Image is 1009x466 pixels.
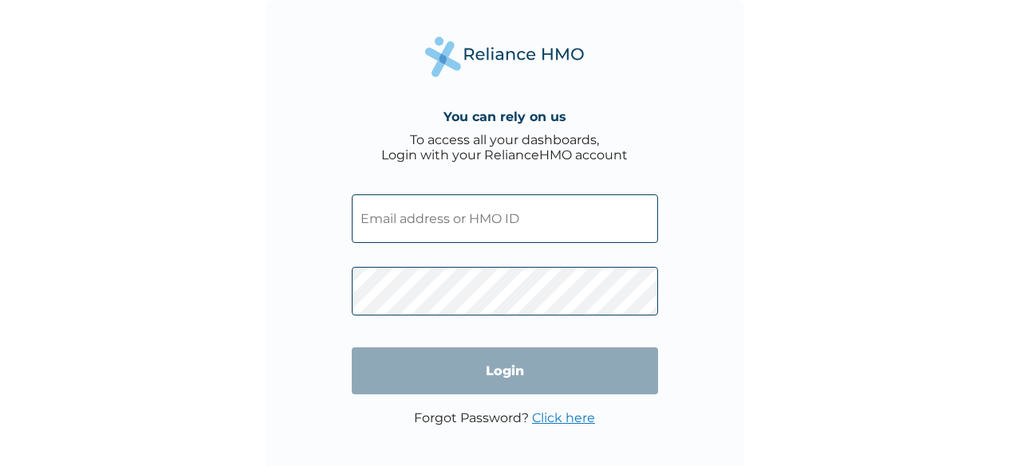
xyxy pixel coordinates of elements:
[352,194,658,243] input: Email address or HMO ID
[352,347,658,394] input: Login
[425,37,585,77] img: Reliance Health's Logo
[414,410,595,425] p: Forgot Password?
[443,109,566,124] h4: You can rely on us
[381,132,628,163] div: To access all your dashboards, Login with your RelianceHMO account
[532,410,595,425] a: Click here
